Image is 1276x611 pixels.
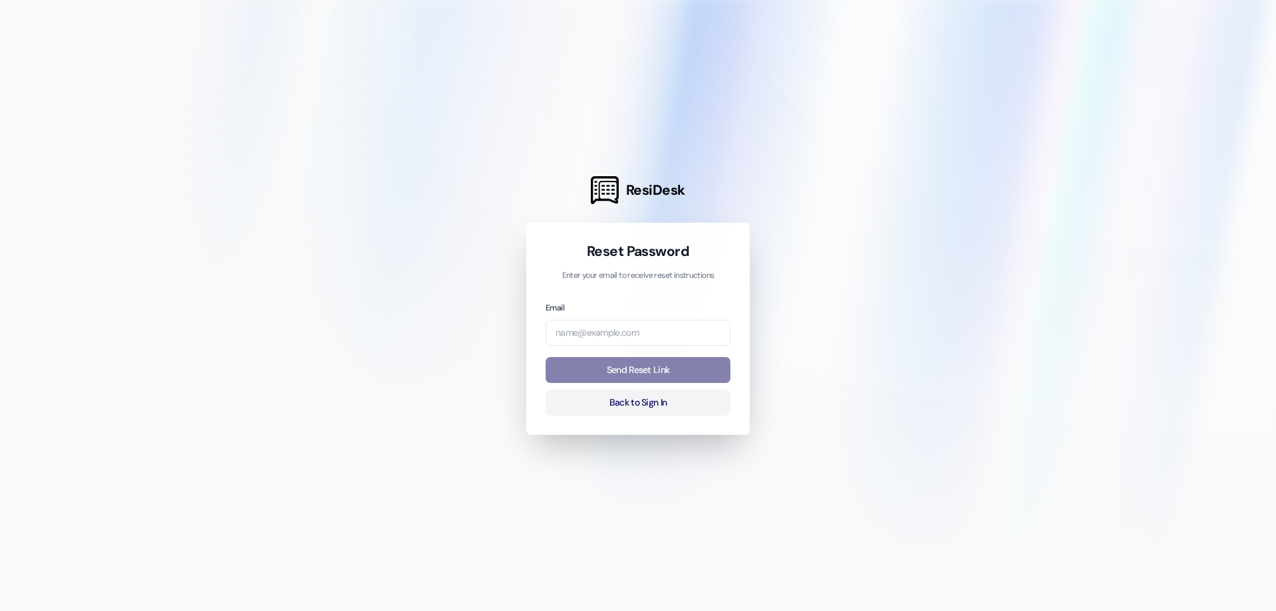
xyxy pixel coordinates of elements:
button: Back to Sign In [546,390,730,416]
h1: Reset Password [546,242,730,261]
img: ResiDesk Logo [591,176,619,204]
input: name@example.com [546,320,730,346]
button: Send Reset Link [546,357,730,383]
span: ResiDesk [626,181,685,199]
p: Enter your email to receive reset instructions [546,270,730,282]
label: Email [546,303,564,313]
